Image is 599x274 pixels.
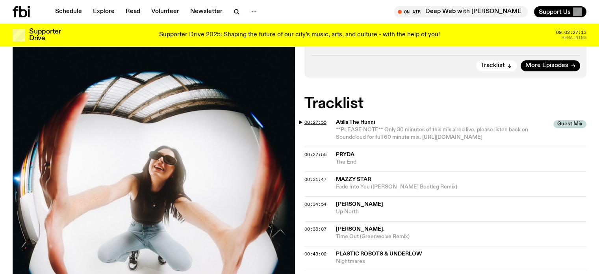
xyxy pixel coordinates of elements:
[556,30,586,35] span: 09:02:27:13
[476,60,517,71] button: Tracklist
[336,251,422,257] span: Plastic Robots & Underlow
[336,152,354,157] span: Pryda
[304,227,326,231] button: 00:38:07
[304,226,326,232] span: 00:38:07
[88,6,119,17] a: Explore
[304,97,587,111] h2: Tracklist
[336,119,549,126] span: Atilla The Hunni
[539,8,571,15] span: Support Us
[336,208,587,216] span: Up North
[185,6,227,17] a: Newsletter
[562,35,586,40] span: Remaining
[304,201,326,207] span: 00:34:54
[336,158,587,166] span: The End
[304,251,326,257] span: 00:43:02
[336,226,385,232] span: [PERSON_NAME].
[336,201,383,207] span: [PERSON_NAME]
[481,63,505,69] span: Tracklist
[147,6,184,17] a: Volunteer
[121,6,145,17] a: Read
[534,6,586,17] button: Support Us
[304,177,326,182] button: 00:31:47
[336,177,371,182] span: Mazzy Star
[336,258,587,265] span: Nightmares
[525,63,568,69] span: More Episodes
[29,28,61,42] h3: Supporter Drive
[336,183,587,191] span: Fade Into You ([PERSON_NAME] Bootleg Remix)
[304,119,326,125] span: 00:27:55
[304,202,326,207] button: 00:34:54
[304,153,326,157] button: 00:27:55
[304,120,326,125] button: 00:27:55
[304,252,326,256] button: 00:43:02
[50,6,87,17] a: Schedule
[394,6,528,17] button: On AirDeep Web with [PERSON_NAME]
[553,120,586,128] span: Guest Mix
[304,151,326,158] span: 00:27:55
[336,233,587,240] span: Time Out (Greenwolve Remix)
[159,32,440,39] p: Supporter Drive 2025: Shaping the future of our city’s music, arts, and culture - with the help o...
[521,60,580,71] a: More Episodes
[304,176,326,183] span: 00:31:47
[336,127,528,140] span: **PLEASE NOTE** Only 30 minutes of this mix aired live, please listen back on Soundcloud for full...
